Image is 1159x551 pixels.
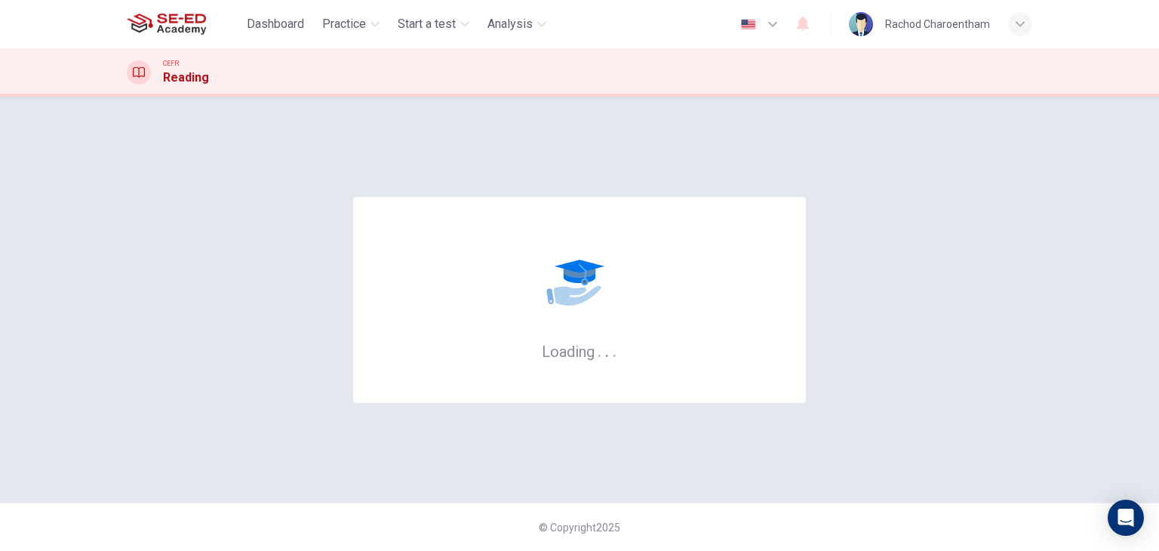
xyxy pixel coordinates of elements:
[739,19,758,30] img: en
[542,341,617,361] h6: Loading
[604,337,610,362] h6: .
[487,15,533,33] span: Analysis
[316,11,386,38] button: Practice
[247,15,304,33] span: Dashboard
[1108,500,1144,536] div: Open Intercom Messenger
[885,15,990,33] div: Rachod Charoentham
[398,15,456,33] span: Start a test
[481,11,552,38] button: Analysis
[392,11,475,38] button: Start a test
[127,9,206,39] img: SE-ED Academy logo
[241,11,310,38] button: Dashboard
[163,58,179,69] span: CEFR
[849,12,873,36] img: Profile picture
[597,337,602,362] h6: .
[163,69,209,87] h1: Reading
[539,522,620,534] span: © Copyright 2025
[127,9,241,39] a: SE-ED Academy logo
[322,15,366,33] span: Practice
[612,337,617,362] h6: .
